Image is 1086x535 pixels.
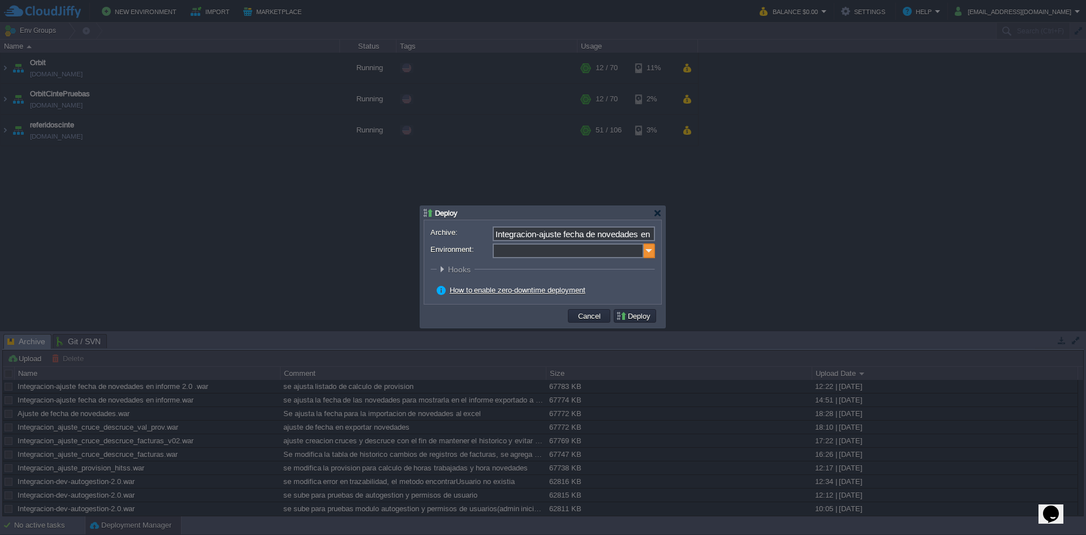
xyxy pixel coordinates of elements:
[450,286,585,294] a: How to enable zero-downtime deployment
[448,265,473,274] span: Hooks
[435,209,458,217] span: Deploy
[1038,490,1075,524] iframe: chat widget
[430,243,492,255] label: Environment:
[616,311,654,321] button: Deploy
[430,226,492,238] label: Archive:
[575,311,604,321] button: Cancel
